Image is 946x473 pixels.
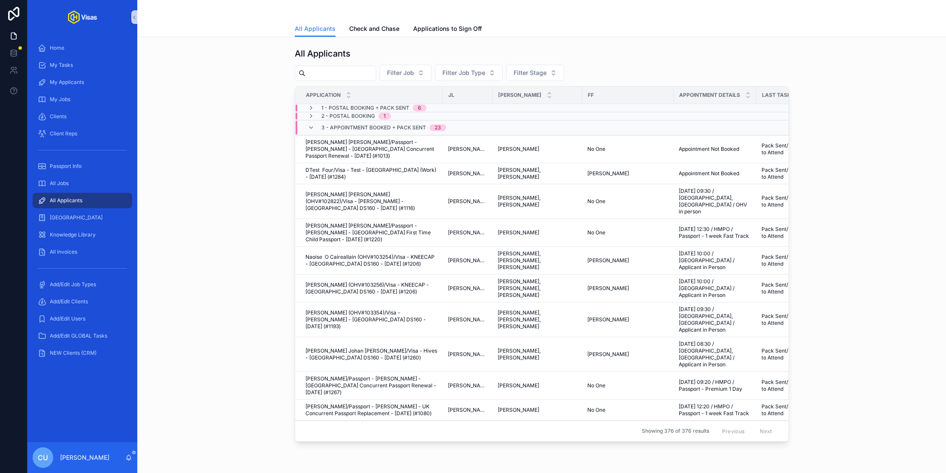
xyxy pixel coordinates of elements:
[762,254,802,267] span: Pack Sent/ Appt. to Attend
[448,198,487,205] a: [PERSON_NAME]
[33,277,132,292] a: Add/Edit Job Types
[587,407,668,413] a: No One
[498,250,577,271] span: [PERSON_NAME], [PERSON_NAME], [PERSON_NAME]
[68,10,97,24] img: App logo
[762,347,802,361] a: Pack Sent/ Appt. to Attend
[498,195,577,208] span: [PERSON_NAME], [PERSON_NAME]
[679,278,751,299] a: [DATE] 10:00 / [GEOGRAPHIC_DATA] / Applicant in Person
[587,146,605,153] span: No One
[679,403,751,417] a: [DATE] 12:20 / HMPO / Passport - 1 week Fast Track
[33,176,132,191] a: All Jobs
[33,294,132,309] a: Add/Edit Clients
[587,229,668,236] a: No One
[442,69,485,77] span: Filter Job Type
[321,113,375,120] span: 2 - Postal Booking
[587,351,668,358] a: [PERSON_NAME]
[762,403,802,417] span: Pack Sent/ Appt. to Attend
[498,347,577,361] a: [PERSON_NAME], [PERSON_NAME]
[50,163,82,170] span: Passport Info
[498,146,577,153] a: [PERSON_NAME]
[435,65,503,81] button: Select Button
[679,226,751,239] a: [DATE] 12:30 / HMPO / Passport - 1 week Fast Track
[50,315,85,322] span: Add/Edit Users
[679,188,751,215] span: [DATE] 09:30 / [GEOGRAPHIC_DATA], [GEOGRAPHIC_DATA] / OHV in person
[418,105,421,111] div: 6
[448,146,487,153] a: [PERSON_NAME]
[498,278,577,299] a: [PERSON_NAME], [PERSON_NAME], [PERSON_NAME]
[679,341,751,368] span: [DATE] 08:30 / [GEOGRAPHIC_DATA], [GEOGRAPHIC_DATA] / Applicant in Person
[587,146,668,153] a: No One
[306,92,341,99] span: Application
[448,285,487,292] a: [PERSON_NAME]
[587,229,605,236] span: No One
[762,142,802,156] a: Pack Sent/ Appt. to Attend
[50,180,69,187] span: All Jobs
[50,130,77,137] span: Client Reps
[448,170,487,177] a: [PERSON_NAME]
[587,257,629,264] span: [PERSON_NAME]
[498,309,577,330] a: [PERSON_NAME], [PERSON_NAME], [PERSON_NAME]
[587,170,668,177] a: [PERSON_NAME]
[587,351,629,358] span: [PERSON_NAME]
[33,126,132,141] a: Client Reps
[587,170,629,177] span: [PERSON_NAME]
[514,69,547,77] span: Filter Stage
[679,92,740,99] span: Appointment Details
[498,382,539,389] span: [PERSON_NAME]
[762,313,802,326] a: Pack Sent/ Appt. to Attend
[50,113,66,120] span: Clients
[305,167,438,180] a: DTest Four/Visa - Test - [GEOGRAPHIC_DATA] (Work) - [DATE] (#1284)
[50,214,103,221] span: [GEOGRAPHIC_DATA]
[448,229,487,236] a: [PERSON_NAME]
[448,407,487,413] a: [PERSON_NAME]
[587,316,629,323] span: [PERSON_NAME]
[448,382,487,389] a: [PERSON_NAME]
[33,92,132,107] a: My Jobs
[448,351,487,358] a: [PERSON_NAME]
[498,407,539,413] span: [PERSON_NAME]
[33,227,132,242] a: Knowledge Library
[587,198,668,205] a: No One
[387,69,414,77] span: Filter Job
[413,21,482,38] a: Applications to Sign Off
[50,350,97,356] span: NEW Clients (CRM)
[642,428,709,435] span: Showing 376 of 376 results
[587,382,668,389] a: No One
[305,191,438,212] a: [PERSON_NAME] [PERSON_NAME] (OHV#102822)/Visa - [PERSON_NAME] - [GEOGRAPHIC_DATA] DS160 - [DATE] ...
[679,170,751,177] a: Appointment Not Booked
[305,403,438,417] a: [PERSON_NAME]/Passport - [PERSON_NAME] - UK Concurrent Passport Replacement - [DATE] (#1080)
[27,34,137,372] div: scrollable content
[498,167,577,180] a: [PERSON_NAME], [PERSON_NAME]
[50,281,96,288] span: Add/Edit Job Types
[33,328,132,344] a: Add/Edit GLOBAL Tasks
[506,65,564,81] button: Select Button
[33,159,132,174] a: Passport Info
[498,407,577,413] a: [PERSON_NAME]
[587,198,605,205] span: No One
[60,453,109,462] p: [PERSON_NAME]
[33,109,132,124] a: Clients
[50,248,77,255] span: All Invoices
[33,57,132,73] a: My Tasks
[295,48,351,60] h1: All Applicants
[50,62,73,69] span: My Tasks
[587,382,605,389] span: No One
[762,92,791,99] span: Last Task
[762,379,802,392] a: Pack Sent/ Appt. to Attend
[50,231,96,238] span: Knowledge Library
[384,113,386,120] div: 1
[321,105,409,111] span: 1 - Postal Booking + Pack Sent
[435,124,441,131] div: 23
[305,139,438,159] span: [PERSON_NAME] [PERSON_NAME]/Passport - [PERSON_NAME] - [GEOGRAPHIC_DATA] Concurrent Passport Rene...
